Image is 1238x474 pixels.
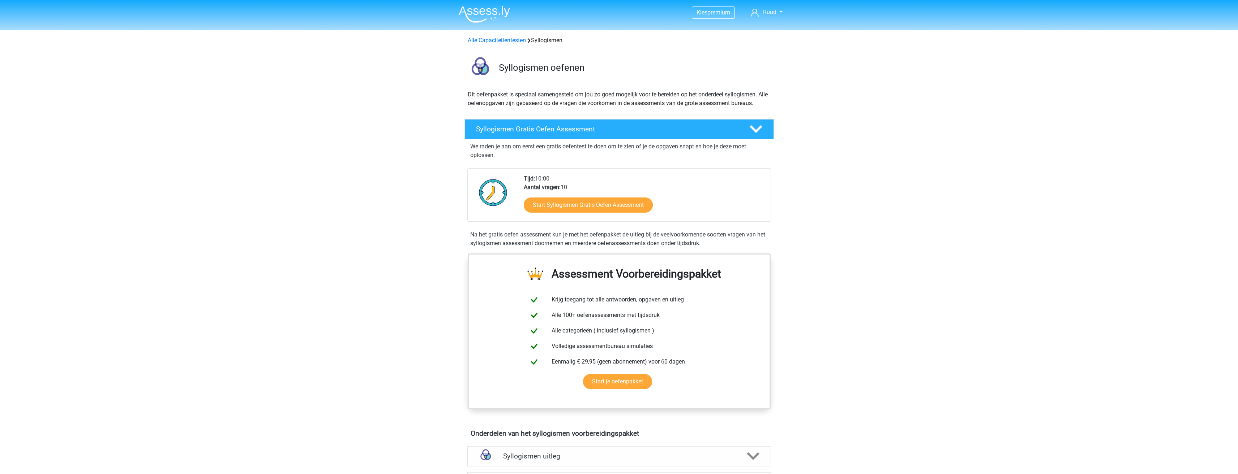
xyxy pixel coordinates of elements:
[697,9,707,16] span: Kies
[468,37,526,44] a: Alle Capaciteitentesten
[583,374,652,389] a: Start je oefenpakket
[524,175,535,182] b: Tijd:
[524,197,653,213] a: Start Syllogismen Gratis Oefen Assessment
[518,174,770,221] div: 10:00 10
[470,142,768,160] p: We raden je aan om eerst een gratis oefentest te doen om te zien of je de opgaven snapt en hoe je...
[748,8,785,17] a: Ruud
[465,36,774,45] div: Syllogismen
[524,184,561,191] b: Aantal vragen:
[467,230,771,248] div: Na het gratis oefen assessment kun je met het oefenpakket de uitleg bij de veelvoorkomende soorte...
[499,62,768,73] h3: Syllogismen oefenen
[475,174,511,210] img: Klok
[692,8,734,17] a: Kiespremium
[763,9,776,16] span: Ruud
[465,53,496,84] img: syllogismen
[459,6,510,23] img: Assessly
[707,9,730,16] span: premium
[462,119,777,139] a: Syllogismen Gratis Oefen Assessment
[468,90,771,108] p: Dit oefenpakket is speciaal samengesteld om jou zo goed mogelijk voor te bereiden op het onderdee...
[464,446,774,466] a: uitleg Syllogismen uitleg
[471,429,768,438] h4: Onderdelen van het syllogismen voorbereidingspakket
[476,447,495,465] img: syllogismen uitleg
[503,452,735,460] h4: Syllogismen uitleg
[476,125,738,133] h4: Syllogismen Gratis Oefen Assessment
